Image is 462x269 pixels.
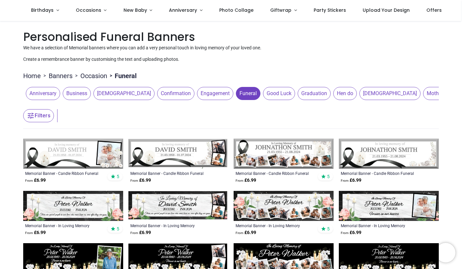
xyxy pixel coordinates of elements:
[73,73,80,79] span: >
[130,179,138,182] span: From
[63,87,91,100] span: Business
[341,231,349,235] span: From
[25,229,46,236] strong: £ 6.99
[60,87,91,100] button: Business
[23,45,439,51] p: We have a selection of Memorial banners where you can add a very personal touch in loving memory ...
[219,7,254,13] span: Photo Collage
[357,87,421,100] button: [DEMOGRAPHIC_DATA]
[331,87,357,100] button: Hen do
[26,87,60,100] span: Anniversary
[128,139,228,169] img: Personalised Memorial Banner - Candle Ribbon Funeral - Custom Name Date & 2 Photo Upload
[23,87,60,100] button: Anniversary
[263,87,295,100] span: Good Luck
[234,191,334,221] img: Personalised Memorial Banner - In Loving Memory - Custom Name & 9 Photo Upload
[107,71,137,80] li: Funeral
[421,87,460,100] button: Mothers Day
[236,87,260,100] span: Funeral
[426,7,442,13] span: Offers
[363,7,410,13] span: Upload Your Design
[341,179,349,182] span: From
[41,73,49,79] span: >
[25,179,33,182] span: From
[117,174,119,179] span: 5
[23,56,439,63] p: Create a remembrance banner by customising the text and uploading photos.
[194,87,233,100] button: Engagement
[236,231,243,235] span: From
[23,191,123,221] img: Personalised Memorial Banner - In Loving Memory - Custom Name
[341,223,418,228] a: Memorial Banner - In Loving Memory
[130,231,138,235] span: From
[130,223,207,228] a: Memorial Banner - In Loving Memory
[236,223,312,228] a: Memorial Banner - In Loving Memory
[130,229,151,236] strong: £ 6.99
[327,174,330,179] span: 5
[339,191,439,221] img: Personalised Memorial Banner - In Loving Memory - Custom Name & 1 Photo Upload
[107,73,115,79] span: >
[436,243,455,262] iframe: Brevo live chat
[124,7,147,13] span: New Baby
[236,179,243,182] span: From
[423,87,460,100] span: Mothers Day
[23,29,439,45] h1: Personalised Funeral Banners
[298,87,331,100] span: Graduation
[49,71,73,80] a: Banners
[234,139,334,169] img: Personalised Memorial Banner - Candle Ribbon Funeral - Custom Name Date & 9 Photo Upload
[327,226,330,232] span: 5
[341,171,418,176] a: Memorial Banner - Candle Ribbon Funeral
[333,87,357,100] span: Hen do
[128,191,228,221] img: Personalised Memorial Banner - In Loving Memory - Custom Name & 2 Photo Upload
[23,139,123,169] img: Personalised Memorial Banner - Candle Ribbon Funeral - Custom Name Date & 1 Photo Upload
[80,71,107,80] a: Occasion
[236,171,312,176] a: Memorial Banner - Candle Ribbon Funeral
[260,87,295,100] button: Good Luck
[155,87,194,100] button: Confirmation
[339,139,439,169] img: Personalised Memorial Banner - Candle Ribbon Funeral - Custom Name & Date
[157,87,194,100] span: Confirmation
[341,177,361,184] strong: £ 6.99
[236,229,256,236] strong: £ 6.99
[130,177,151,184] strong: £ 6.99
[341,229,361,236] strong: £ 6.99
[197,87,233,100] span: Engagement
[117,226,119,232] span: 5
[31,7,54,13] span: Birthdays
[25,223,102,228] a: Memorial Banner - In Loving Memory
[93,87,155,100] span: [DEMOGRAPHIC_DATA]
[270,7,291,13] span: Giftwrap
[23,109,54,122] button: Filters
[295,87,331,100] button: Graduation
[130,171,207,176] a: Memorial Banner - Candle Ribbon Funeral
[91,87,155,100] button: [DEMOGRAPHIC_DATA]
[76,7,101,13] span: Occasions
[25,171,102,176] a: Memorial Banner - Candle Ribbon Funeral
[25,231,33,235] span: From
[359,87,421,100] span: [DEMOGRAPHIC_DATA]
[23,71,41,80] a: Home
[169,7,197,13] span: Anniversary
[314,7,346,13] span: Party Stickers
[233,87,260,100] button: Funeral
[25,177,46,184] strong: £ 6.99
[236,177,256,184] strong: £ 6.99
